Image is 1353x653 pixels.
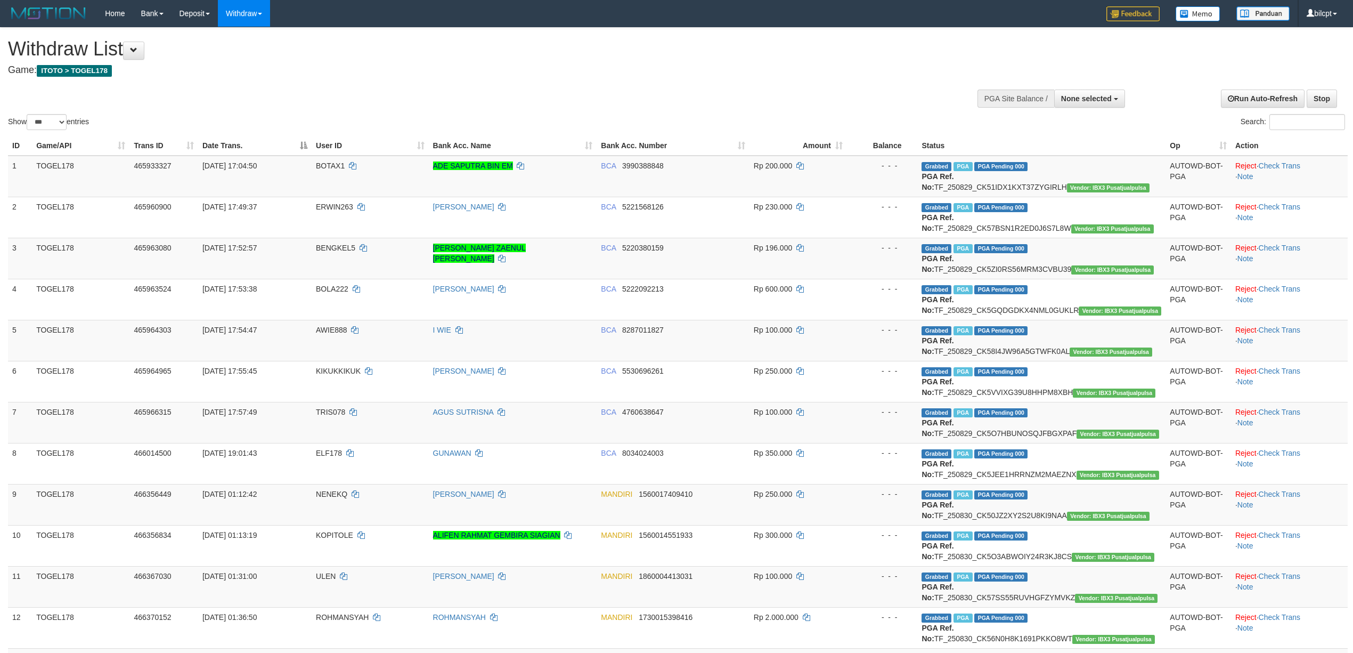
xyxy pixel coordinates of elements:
span: [DATE] 17:04:50 [202,162,257,170]
a: Run Auto-Refresh [1221,90,1305,108]
div: - - - [851,160,914,171]
a: [PERSON_NAME] [433,285,494,293]
span: PGA Pending [974,367,1028,376]
span: Rp 350.000 [754,449,792,457]
td: · · [1231,525,1348,566]
span: [DATE] 01:13:19 [202,531,257,539]
span: [DATE] 19:01:43 [202,449,257,457]
td: TF_250829_CK51IDX1KXT37ZYGIRLH [917,156,1165,197]
span: Rp 200.000 [754,162,792,170]
a: Check Trans [1259,203,1301,211]
span: [DATE] 01:36:50 [202,613,257,622]
span: BOLA222 [316,285,348,293]
span: PGA Pending [974,449,1028,458]
img: Button%20Memo.svg [1176,6,1220,21]
span: Copy 1730015398416 to clipboard [639,613,692,622]
span: PGA Pending [974,203,1028,212]
td: TF_250829_CK5VVIXG39U8HHPM8XBH [917,361,1165,402]
b: PGA Ref. No: [922,542,953,561]
span: AWIE888 [316,326,347,334]
div: - - - [851,448,914,458]
a: Reject [1235,203,1257,211]
span: Grabbed [922,614,951,623]
b: PGA Ref. No: [922,213,953,232]
span: Copy 1560014551933 to clipboard [639,531,692,539]
span: Copy 1560017409410 to clipboard [639,490,692,498]
span: Vendor URL: https://checkout5.1velocity.biz [1077,471,1159,480]
span: Copy 5220380159 to clipboard [622,244,664,252]
span: [DATE] 17:54:47 [202,326,257,334]
span: Copy 5221568126 to clipboard [622,203,664,211]
a: Reject [1235,162,1257,170]
a: [PERSON_NAME] [433,572,494,581]
td: TOGEL178 [32,197,129,238]
a: Check Trans [1259,367,1301,375]
label: Search: [1241,114,1345,130]
span: Rp 600.000 [754,285,792,293]
div: PGA Site Balance / [977,90,1054,108]
span: BCA [601,285,616,293]
a: Note [1237,542,1253,550]
span: MANDIRI [601,531,632,539]
a: Reject [1235,531,1257,539]
b: PGA Ref. No: [922,501,953,520]
span: Marked by bilcs1 [953,285,972,294]
td: TOGEL178 [32,156,129,197]
span: Marked by bilcs1 [953,367,972,376]
span: PGA Pending [974,326,1028,335]
a: Note [1237,295,1253,304]
span: Copy 1860004413031 to clipboard [639,572,692,581]
td: AUTOWD-BOT-PGA [1165,443,1231,484]
a: Stop [1307,90,1337,108]
a: Check Trans [1259,490,1301,498]
td: TF_250829_CK5ZI0RS56MRM3CVBU39 [917,238,1165,279]
b: PGA Ref. No: [922,418,953,438]
span: [DATE] 17:49:37 [202,203,257,211]
span: Vendor URL: https://checkout5.1velocity.biz [1070,348,1152,357]
img: Feedback.jpg [1106,6,1160,21]
span: 465960900 [134,203,171,211]
span: Marked by bilcs1 [953,326,972,335]
a: AGUS SUTRISNA [433,408,494,416]
a: Note [1237,377,1253,386]
span: Vendor URL: https://checkout5.1velocity.biz [1071,265,1154,275]
span: Vendor URL: https://checkout5.1velocity.biz [1079,307,1161,316]
a: Reject [1235,613,1257,622]
a: Check Trans [1259,326,1301,334]
span: Rp 250.000 [754,367,792,375]
span: Grabbed [922,490,951,499]
th: Action [1231,136,1348,156]
span: Marked by bilcs1 [953,162,972,171]
input: Search: [1269,114,1345,130]
span: Grabbed [922,449,951,458]
span: Marked by bilcs1 [953,449,972,458]
th: Date Trans.: activate to sort column descending [198,136,312,156]
span: Grabbed [922,326,951,335]
td: · · [1231,402,1348,443]
td: 2 [8,197,32,238]
span: PGA Pending [974,614,1028,623]
a: Reject [1235,449,1257,457]
span: Copy 5530696261 to clipboard [622,367,664,375]
td: TF_250830_CK5O3ABWOIY24R3KJ8CS [917,525,1165,566]
th: Status [917,136,1165,156]
h4: Game: [8,65,891,76]
span: Vendor URL: https://checkout5.1velocity.biz [1073,389,1155,398]
span: PGA Pending [974,573,1028,582]
td: 3 [8,238,32,279]
b: PGA Ref. No: [922,377,953,397]
span: NENEKQ [316,490,347,498]
span: ERWIN263 [316,203,353,211]
a: I WIE [433,326,451,334]
a: Reject [1235,326,1257,334]
td: TOGEL178 [32,238,129,279]
div: - - - [851,243,914,253]
span: Copy 8034024003 to clipboard [622,449,664,457]
td: · · [1231,238,1348,279]
span: Grabbed [922,285,951,294]
span: TRIS078 [316,408,345,416]
div: - - - [851,366,914,376]
a: Check Trans [1259,408,1301,416]
td: AUTOWD-BOT-PGA [1165,238,1231,279]
span: BCA [601,449,616,457]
